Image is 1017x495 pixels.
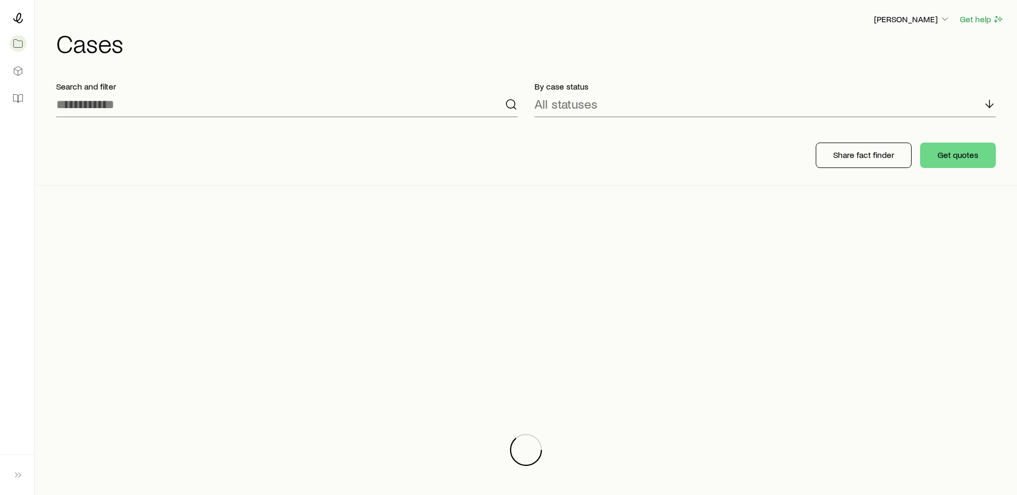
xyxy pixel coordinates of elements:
[833,149,894,160] p: Share fact finder
[873,13,951,26] button: [PERSON_NAME]
[534,96,597,111] p: All statuses
[816,143,912,168] button: Share fact finder
[56,30,1004,56] h1: Cases
[56,81,518,92] p: Search and filter
[920,143,996,168] button: Get quotes
[874,14,950,24] p: [PERSON_NAME]
[534,81,996,92] p: By case status
[959,13,1004,25] button: Get help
